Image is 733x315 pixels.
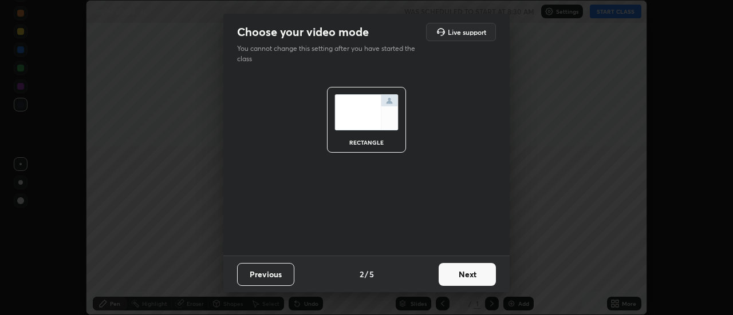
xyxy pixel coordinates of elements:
[360,268,364,280] h4: 2
[237,263,294,286] button: Previous
[344,139,389,145] div: rectangle
[334,94,399,130] img: normalScreenIcon.ae25ed63.svg
[448,29,486,35] h5: Live support
[369,268,374,280] h4: 5
[237,43,423,64] p: You cannot change this setting after you have started the class
[237,25,369,39] h2: Choose your video mode
[439,263,496,286] button: Next
[365,268,368,280] h4: /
